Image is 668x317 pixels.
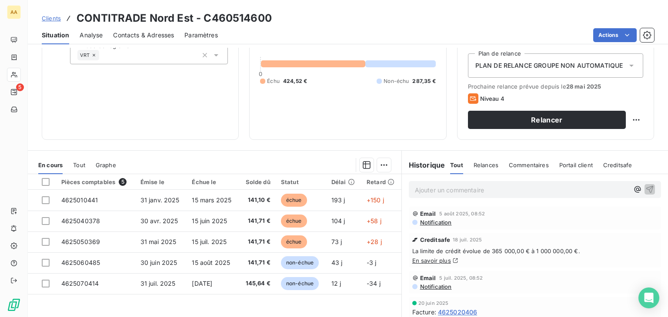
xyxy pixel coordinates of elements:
[367,196,384,204] span: +150 j
[61,259,100,266] span: 4625060485
[367,217,381,225] span: +58 j
[7,5,21,19] div: AA
[38,162,63,168] span: En cours
[331,178,356,185] div: Délai
[420,236,451,243] span: Creditsafe
[367,178,396,185] div: Retard
[80,53,90,58] span: VRT
[7,85,20,99] a: 5
[367,280,381,287] span: -34 j
[192,259,230,266] span: 15 août 2025
[281,215,307,228] span: échue
[119,178,127,186] span: 5
[566,83,601,90] span: 28 mai 2025
[412,248,658,254] span: La limite de crédit évolue de 365 000,00 € à 1 000 000,00 €.
[480,95,504,102] span: Niveau 4
[439,275,483,281] span: 5 juil. 2025, 08:52
[281,277,319,290] span: non-échue
[42,15,61,22] span: Clients
[140,238,177,245] span: 31 mai 2025
[439,211,485,216] span: 5 août 2025, 08:52
[61,217,100,225] span: 4625040378
[73,162,85,168] span: Tout
[281,235,307,248] span: échue
[283,77,307,85] span: 424,52 €
[281,256,319,269] span: non-échue
[418,300,449,306] span: 20 juin 2025
[192,238,227,245] span: 15 juil. 2025
[367,238,382,245] span: +28 j
[468,83,643,90] span: Prochaine relance prévue depuis le
[331,280,341,287] span: 12 j
[331,196,345,204] span: 193 j
[412,257,451,264] a: En savoir plus
[192,217,227,225] span: 15 juin 2025
[140,196,180,204] span: 31 janv. 2025
[402,160,445,170] h6: Historique
[16,83,24,91] span: 5
[259,70,262,77] span: 0
[77,10,272,26] h3: CONTITRADE Nord Est - C460514600
[192,196,231,204] span: 15 mars 2025
[453,237,482,242] span: 18 juil. 2025
[267,77,280,85] span: Échu
[244,238,271,246] span: 141,71 €
[61,178,130,186] div: Pièces comptables
[331,259,343,266] span: 43 j
[140,217,178,225] span: 30 avr. 2025
[80,31,103,40] span: Analyse
[412,77,435,85] span: 287,35 €
[42,31,69,40] span: Situation
[140,259,177,266] span: 30 juin 2025
[61,238,100,245] span: 4625050369
[140,280,176,287] span: 31 juil. 2025
[450,162,463,168] span: Tout
[638,287,659,308] div: Open Intercom Messenger
[192,178,234,185] div: Échue le
[331,238,342,245] span: 73 j
[244,178,271,185] div: Solde dû
[281,178,321,185] div: Statut
[419,219,452,226] span: Notification
[61,196,98,204] span: 4625010441
[184,31,218,40] span: Paramètres
[474,162,498,168] span: Relances
[468,111,626,129] button: Relancer
[384,77,409,85] span: Non-échu
[419,283,452,290] span: Notification
[140,178,182,185] div: Émise le
[7,298,21,312] img: Logo LeanPay
[412,307,436,317] span: Facture :
[559,162,593,168] span: Portail client
[42,14,61,23] a: Clients
[438,307,478,317] span: 4625020406
[420,274,436,281] span: Email
[244,196,271,205] span: 141,10 €
[61,280,99,287] span: 4625070414
[331,217,345,225] span: 104 j
[244,217,271,225] span: 141,71 €
[367,259,377,266] span: -3 j
[113,31,174,40] span: Contacts & Adresses
[281,194,307,207] span: échue
[509,162,549,168] span: Commentaires
[603,162,632,168] span: Creditsafe
[475,61,623,70] span: PLAN DE RELANCE GROUPE NON AUTOMATIQUE
[96,162,116,168] span: Graphe
[244,258,271,267] span: 141,71 €
[244,279,271,288] span: 145,64 €
[593,28,637,42] button: Actions
[192,280,212,287] span: [DATE]
[420,210,436,217] span: Email
[99,51,106,59] input: Ajouter une valeur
